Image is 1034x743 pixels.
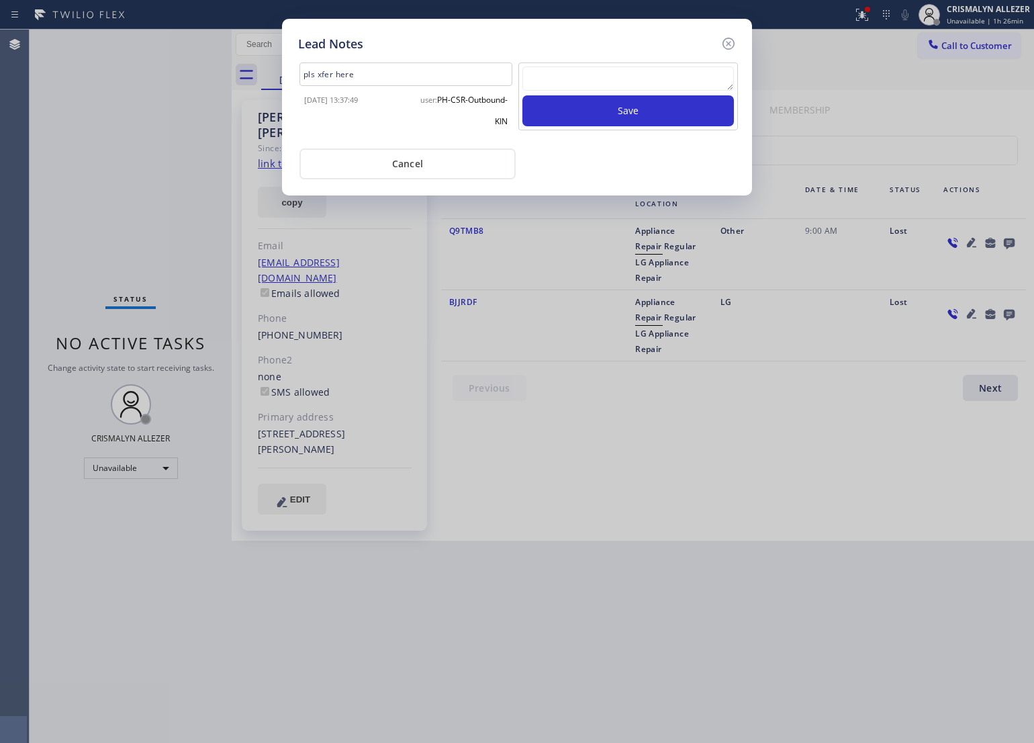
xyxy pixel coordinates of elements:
[522,95,734,126] button: Save
[304,95,358,105] span: [DATE] 13:37:49
[437,94,508,127] span: PH-CSR-Outbound-KIN
[299,148,516,179] button: Cancel
[420,95,437,105] span: user:
[298,35,363,53] h5: Lead Notes
[299,62,512,86] div: pls xfer here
